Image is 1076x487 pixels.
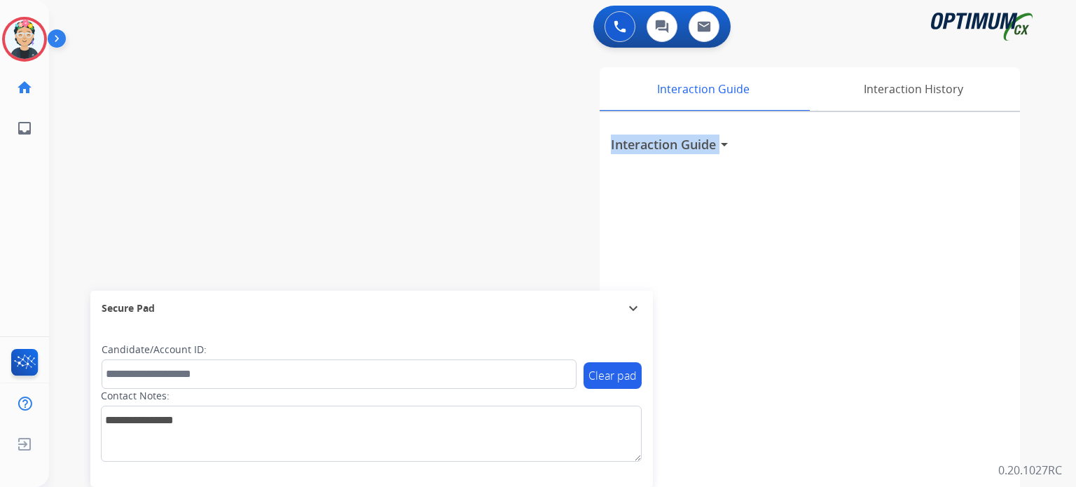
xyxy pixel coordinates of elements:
mat-icon: arrow_drop_down [716,136,733,153]
img: avatar [5,20,44,59]
div: Interaction History [806,67,1020,111]
label: Contact Notes: [101,389,170,403]
h3: Interaction Guide [611,135,716,154]
p: 0.20.1027RC [998,462,1062,479]
mat-icon: inbox [16,120,33,137]
span: Secure Pad [102,301,155,315]
mat-icon: home [16,79,33,96]
mat-icon: expand_more [625,300,642,317]
button: Clear pad [584,362,642,389]
label: Candidate/Account ID: [102,343,207,357]
div: Interaction Guide [600,67,806,111]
